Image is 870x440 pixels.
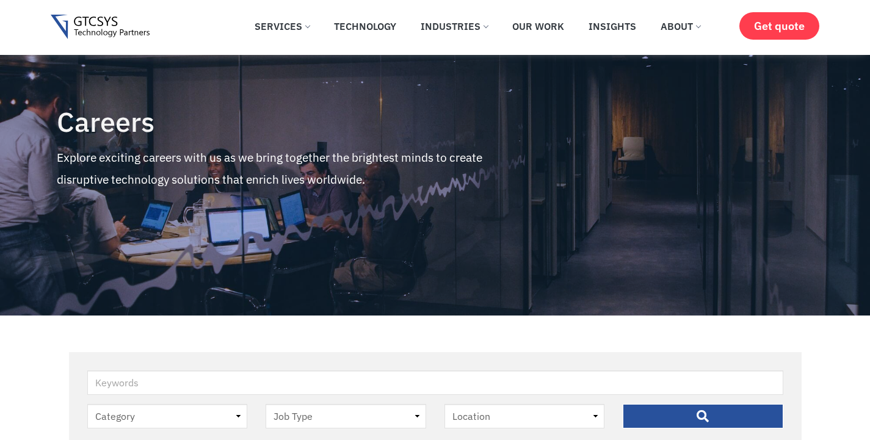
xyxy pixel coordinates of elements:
a: Get quote [739,12,819,40]
input: Keywords [87,370,783,395]
a: Services [245,13,319,40]
input:  [623,404,783,428]
h4: Careers [57,107,526,137]
img: Gtcsys logo [51,15,150,40]
a: About [651,13,709,40]
a: Industries [411,13,497,40]
a: Our Work [503,13,573,40]
p: Explore exciting careers with us as we bring together the brightest minds to create disruptive te... [57,146,526,190]
span: Get quote [754,20,805,32]
a: Technology [325,13,405,40]
a: Insights [579,13,645,40]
